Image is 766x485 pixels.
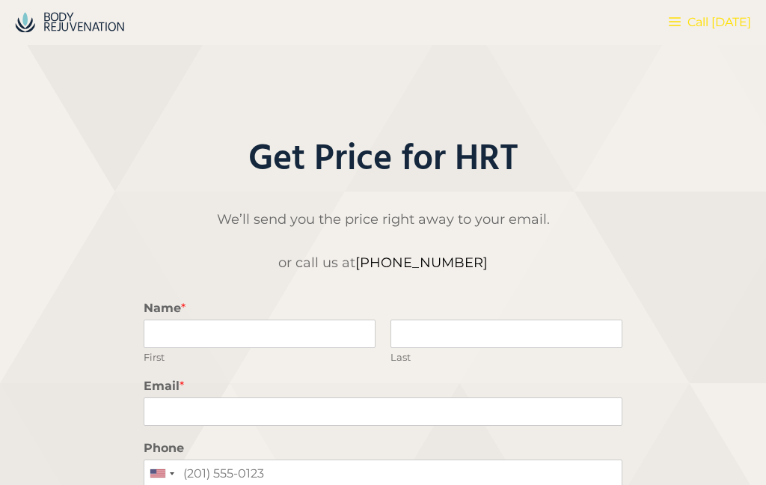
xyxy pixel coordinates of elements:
[355,254,488,271] a: [PHONE_NUMBER]
[30,135,736,185] h2: Get Price for HRT
[144,351,376,364] label: First
[144,251,622,275] p: or call us at
[144,441,622,457] label: Phone
[144,379,622,394] label: Email
[681,15,751,29] span: Call [DATE]
[390,351,622,364] label: Last
[144,207,622,231] p: We’ll send you the price right away to your email.
[144,301,622,317] label: Name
